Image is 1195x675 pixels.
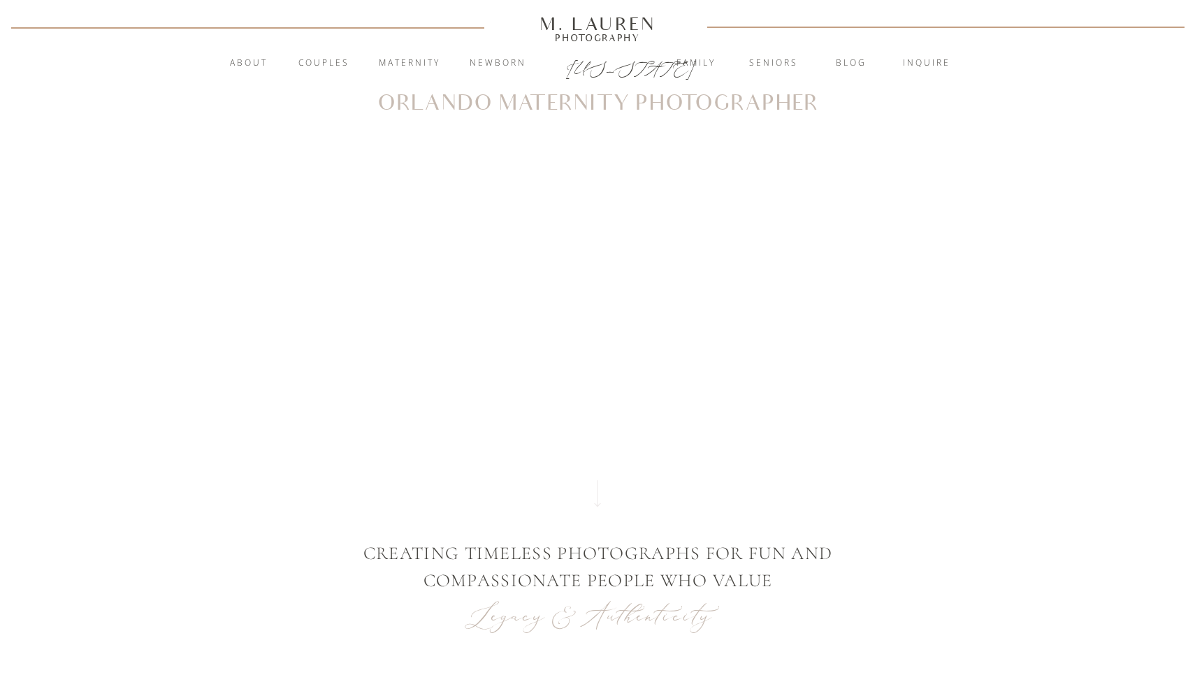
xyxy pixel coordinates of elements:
[566,57,630,74] a: [US_STATE]
[286,57,361,71] a: Couples
[551,463,646,476] a: View Gallery
[498,16,697,31] a: M. Lauren
[376,94,820,114] h1: Orlando Maternity Photographer
[813,57,889,71] a: blog
[658,57,734,71] a: Family
[736,57,811,71] a: Seniors
[372,57,447,71] a: Maternity
[533,34,662,41] a: Photography
[359,539,836,593] p: CREATING TIMELESS PHOTOGRAPHS FOR FUN AND COMPASSIONATE PEOPLE WHO VALUE
[470,598,726,634] p: Legacy & Authenticity
[460,57,535,71] a: Newborn
[889,57,964,71] a: inquire
[222,57,275,71] a: About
